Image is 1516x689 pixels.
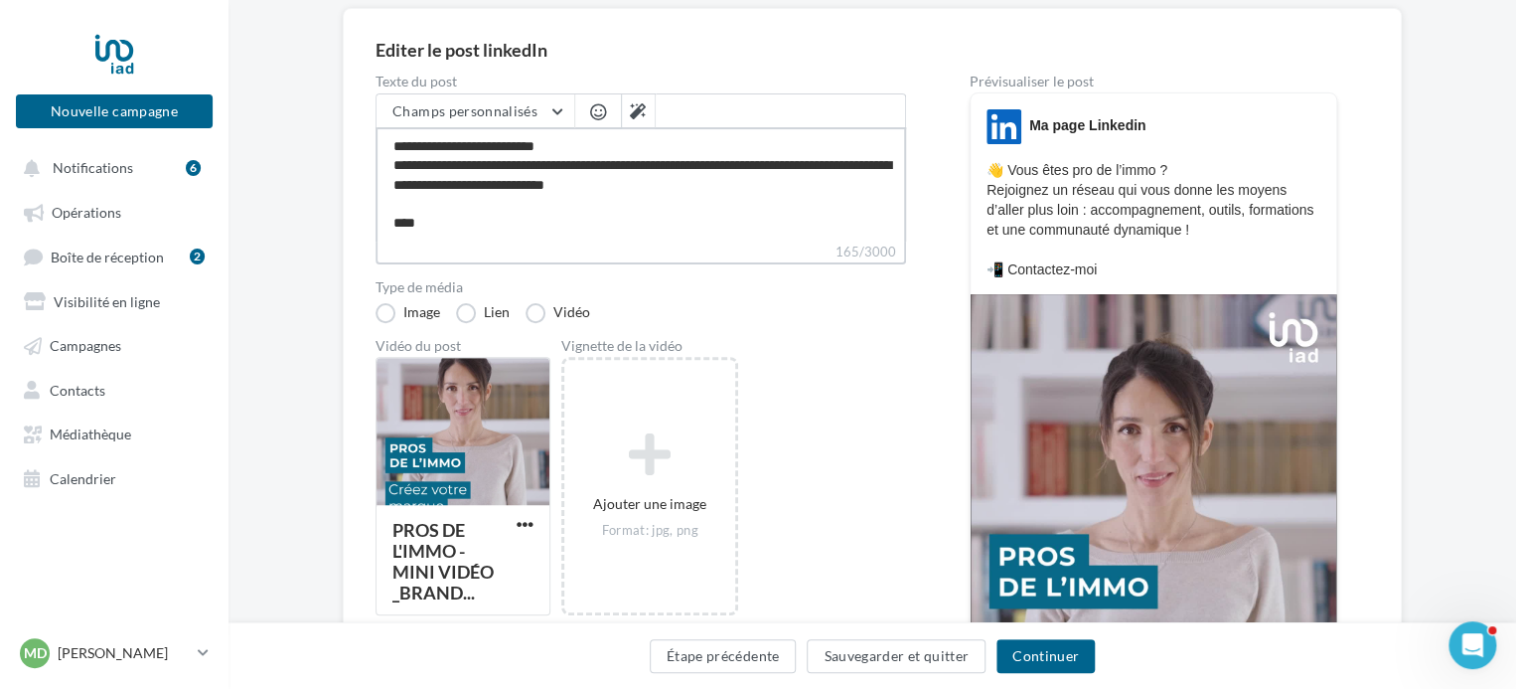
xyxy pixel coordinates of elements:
div: Vidéo du post [376,339,550,353]
label: Image [376,303,440,323]
div: 6 [186,160,201,176]
span: Campagnes [50,337,121,354]
a: Visibilité en ligne [12,282,217,318]
span: Opérations [52,204,121,221]
a: Campagnes [12,326,217,362]
label: Texte du post [376,75,906,88]
span: Boîte de réception [51,248,164,264]
span: Médiathèque [50,426,131,442]
a: MD [PERSON_NAME] [16,634,213,672]
span: Contacts [50,381,105,398]
span: Calendrier [50,469,116,486]
button: Nouvelle campagne [16,94,213,128]
div: Vignette de la vidéo [561,339,738,353]
div: Ma page Linkedin [1029,115,1145,135]
iframe: Intercom live chat [1448,621,1496,669]
span: MD [24,643,47,663]
button: Continuer [996,639,1095,673]
div: Editer le post linkedIn [376,41,1369,59]
a: Opérations [12,193,217,229]
label: Vidéo [526,303,590,323]
p: 👋 Vous êtes pro de l’immo ? Rejoignez un réseau qui vous donne les moyens d’aller plus loin : acc... [986,160,1320,279]
button: Notifications 6 [12,149,209,185]
a: Calendrier [12,459,217,495]
button: Champs personnalisés [377,94,574,128]
label: 165/3000 [376,242,906,264]
button: Sauvegarder et quitter [807,639,985,673]
div: 2 [190,249,205,264]
button: Étape précédente [650,639,797,673]
a: Boîte de réception2 [12,238,217,274]
div: Prévisualiser le post [970,75,1337,88]
a: Médiathèque [12,415,217,450]
label: Lien [456,303,510,323]
span: Champs personnalisés [392,102,537,119]
span: Notifications [53,159,133,176]
div: PROS DE L'IMMO - MINI VIDÉO _BRAND... [392,519,494,603]
span: Visibilité en ligne [54,292,160,309]
p: [PERSON_NAME] [58,643,190,663]
label: Type de média [376,280,906,294]
a: Contacts [12,371,217,407]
